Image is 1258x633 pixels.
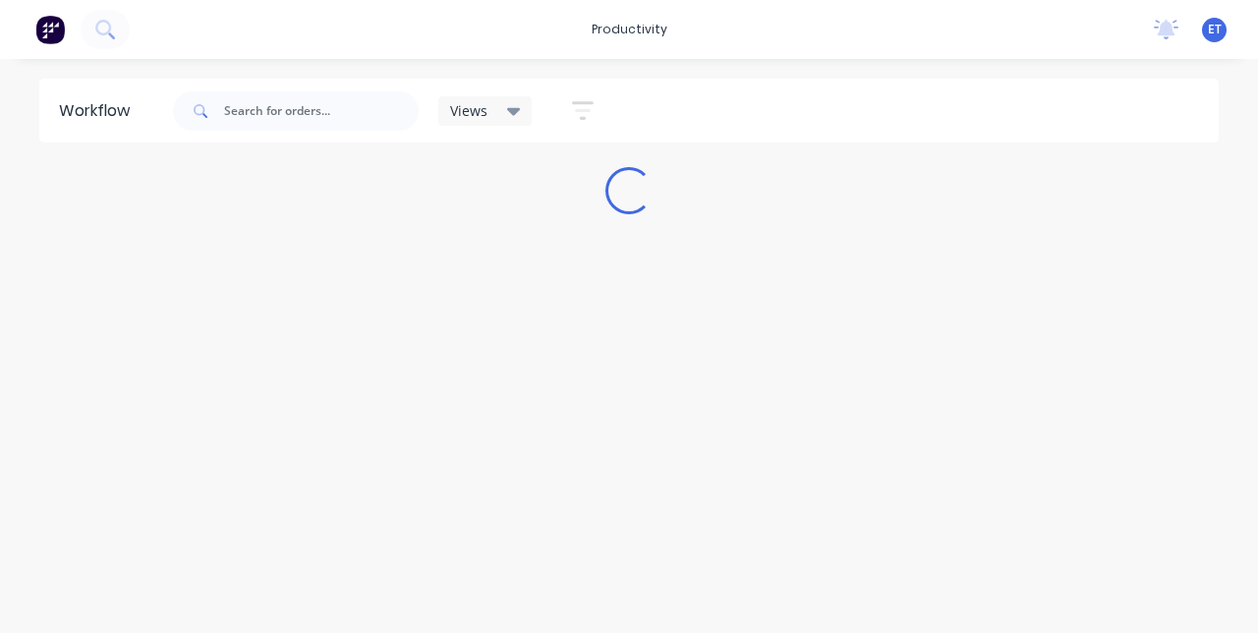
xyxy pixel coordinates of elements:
img: Factory [35,15,65,44]
span: Views [450,100,487,121]
span: ET [1208,21,1222,38]
div: productivity [582,15,677,44]
input: Search for orders... [224,91,419,131]
div: Workflow [59,99,140,123]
